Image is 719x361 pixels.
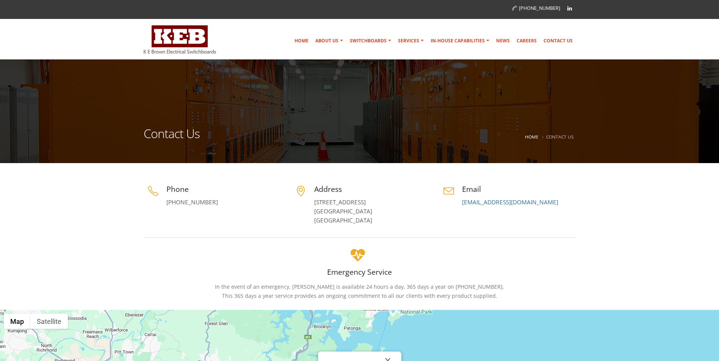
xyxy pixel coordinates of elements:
a: Home [525,134,539,140]
a: In-house Capabilities [428,33,492,48]
a: Switchboards [347,33,394,48]
a: About Us [312,33,346,48]
h4: Emergency Service [144,267,576,277]
h4: Address [314,184,428,194]
a: Home [291,33,312,48]
a: Careers [514,33,540,48]
button: Show street map [4,314,30,329]
h4: Email [462,184,576,194]
a: [EMAIL_ADDRESS][DOMAIN_NAME] [462,198,558,206]
a: Contact Us [540,33,576,48]
a: News [493,33,513,48]
img: K E Brown Electrical Switchboards [144,25,216,54]
a: Linkedin [564,3,575,14]
a: [PHONE_NUMBER] [166,198,218,206]
a: [STREET_ADDRESS][GEOGRAPHIC_DATA][GEOGRAPHIC_DATA] [314,198,372,224]
li: Contact Us [540,132,574,142]
h4: Phone [166,184,280,194]
p: In the event of an emergency, [PERSON_NAME] is available 24 hours a day, 365 days a year on [PHON... [144,282,576,300]
a: [PHONE_NUMBER] [512,5,560,11]
a: Services [395,33,427,48]
button: Show satellite imagery [30,314,68,329]
h1: Contact Us [144,128,200,149]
